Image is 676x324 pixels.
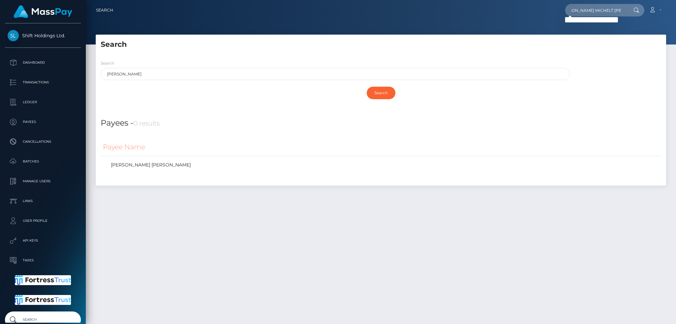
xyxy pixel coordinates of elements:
[8,176,78,186] p: Manage Users
[103,160,659,170] a: [PERSON_NAME] [PERSON_NAME]
[101,68,570,80] input: Enter search term
[5,173,81,190] a: Manage Users
[15,295,71,305] img: Fortress Trust
[8,255,78,265] p: Taxes
[8,157,78,166] p: Batches
[5,54,81,71] a: Dashboard
[565,4,627,16] input: Search...
[101,138,661,156] th: Payee Name
[5,74,81,91] a: Transactions
[8,196,78,206] p: Links
[367,87,395,99] input: Search
[8,77,78,87] p: Transactions
[5,252,81,269] a: Taxes
[5,153,81,170] a: Batches
[8,236,78,246] p: API Keys
[5,193,81,209] a: Links
[8,97,78,107] p: Ledger
[101,117,661,129] h4: Payees -
[5,114,81,130] a: Payees
[5,213,81,229] a: User Profile
[5,232,81,249] a: API Keys
[5,33,81,39] span: Shift Holdings Ltd.
[101,60,114,66] label: Search
[101,40,661,50] h5: Search
[96,3,113,17] a: Search
[8,58,78,68] p: Dashboard
[5,94,81,110] a: Ledger
[8,137,78,147] p: Cancellations
[15,275,71,285] img: Fortress Trust
[8,30,19,41] img: Shift Holdings Ltd.
[14,5,72,18] img: MassPay Logo
[8,117,78,127] p: Payees
[133,119,160,127] small: 0 results
[8,216,78,226] p: User Profile
[5,133,81,150] a: Cancellations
